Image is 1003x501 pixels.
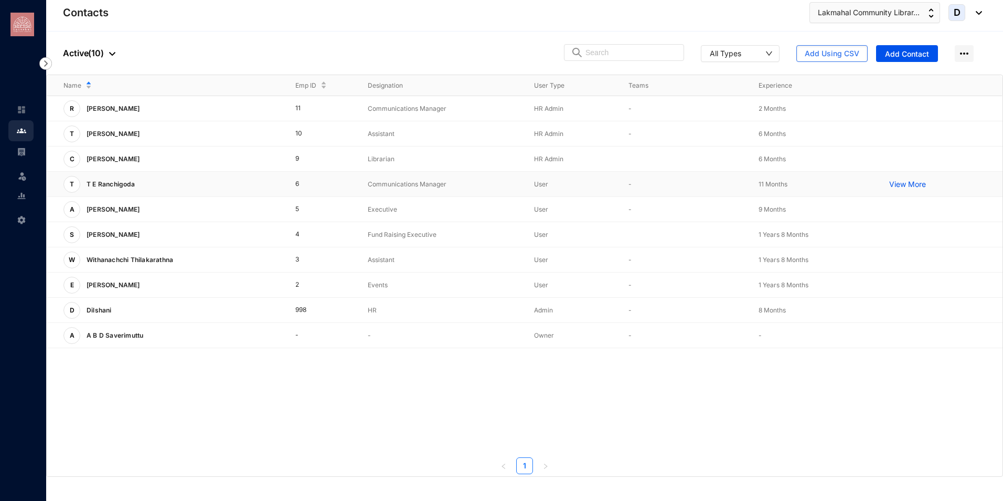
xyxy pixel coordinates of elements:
th: Experience [742,75,872,96]
img: search.8ce656024d3affaeffe32e5b30621cb7.svg [571,47,583,58]
td: 9 [279,147,351,172]
p: Events [368,280,517,290]
p: - [368,330,517,341]
a: View More [889,179,931,190]
span: User [534,180,548,188]
span: A [70,206,74,213]
span: - [759,331,762,339]
span: 9 Months [759,205,786,213]
th: Emp ID [279,75,351,96]
p: Communications Manager [368,179,517,190]
img: more-horizontal.eedb2faff8778e1aceccc67cc90ae3cb.svg [955,45,974,62]
p: [PERSON_NAME] [80,151,144,168]
span: T [70,131,74,137]
span: 1 Years 8 Months [759,256,808,264]
li: Payroll [8,141,34,162]
img: people.b0bd17028ad2877b116a.svg [17,126,26,135]
button: All Types [701,45,780,62]
span: Admin [534,306,553,314]
span: A [70,332,74,339]
span: Owner [534,331,554,339]
span: S [70,232,74,238]
td: 3 [279,247,351,273]
img: logo [10,13,34,36]
span: HR Admin [534,155,563,163]
p: Withanachchi Thilakarathna [80,252,177,268]
span: 1 Years 8 Months [759,281,808,289]
p: Communications Manager [368,103,517,114]
li: Contacts [8,120,34,141]
p: [PERSON_NAME] [80,201,144,218]
span: D [954,8,961,17]
td: 998 [279,298,351,323]
p: - [628,255,742,265]
p: Assistant [368,129,517,139]
span: W [69,257,75,263]
span: right [542,463,549,469]
td: 11 [279,96,351,121]
span: Name [63,80,81,91]
span: User [534,256,548,264]
button: Lakmahal Community Librar... [809,2,940,23]
img: up-down-arrow.74152d26bf9780fbf563ca9c90304185.svg [929,8,934,18]
img: nav-icon-right.af6afadce00d159da59955279c43614e.svg [39,57,52,70]
p: HR [368,305,517,316]
img: leave-unselected.2934df6273408c3f84d9.svg [17,171,27,181]
td: 10 [279,121,351,147]
span: Lakmahal Community Librar... [818,7,920,18]
span: T [70,181,74,187]
span: User [534,281,548,289]
span: down [765,50,773,57]
button: Add Contact [876,45,938,62]
td: 2 [279,273,351,298]
span: 2 Months [759,105,786,112]
img: payroll-unselected.b590312f920e76f0c668.svg [17,147,26,156]
li: Home [8,99,34,120]
p: [PERSON_NAME] [80,226,144,243]
img: home-unselected.a29eae3204392db15eaf.svg [17,105,26,114]
span: HR Admin [534,130,563,138]
p: Contacts [63,5,109,20]
span: C [70,156,74,162]
img: dropdown-black.8e83cc76930a90b1a4fdb6d089b7bf3a.svg [970,11,982,15]
td: 4 [279,222,351,247]
th: User Type [517,75,611,96]
td: - [279,323,351,348]
button: right [537,457,554,474]
a: 1 [517,458,532,474]
th: Designation [351,75,517,96]
p: T E Ranchigoda [80,176,139,193]
input: Search [585,45,677,60]
p: Librarian [368,154,517,164]
span: 1 Years 8 Months [759,231,808,238]
span: 8 Months [759,306,786,314]
span: User [534,205,548,213]
p: Active ( 10 ) [63,47,115,59]
span: 6 Months [759,130,786,138]
span: D [70,307,74,314]
p: - [628,305,742,316]
span: 6 Months [759,155,786,163]
p: - [628,179,742,190]
li: Reports [8,185,34,206]
span: Emp ID [295,80,316,91]
p: [PERSON_NAME] [80,277,144,294]
p: Executive [368,204,517,215]
p: A B D Saverimuttu [80,327,147,344]
p: - [628,204,742,215]
span: Add Using CSV [805,48,859,59]
button: Add Using CSV [796,45,868,62]
p: - [628,103,742,114]
img: settings-unselected.1febfda315e6e19643a1.svg [17,215,26,225]
span: Add Contact [885,49,929,59]
p: - [628,129,742,139]
td: 5 [279,197,351,222]
p: - [628,280,742,290]
span: User [534,231,548,238]
span: E [70,282,74,288]
span: R [70,106,74,112]
li: Previous Page [495,457,512,474]
img: dropdown-black.8e83cc76930a90b1a4fdb6d089b7bf3a.svg [109,52,115,56]
span: 11 Months [759,180,787,188]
